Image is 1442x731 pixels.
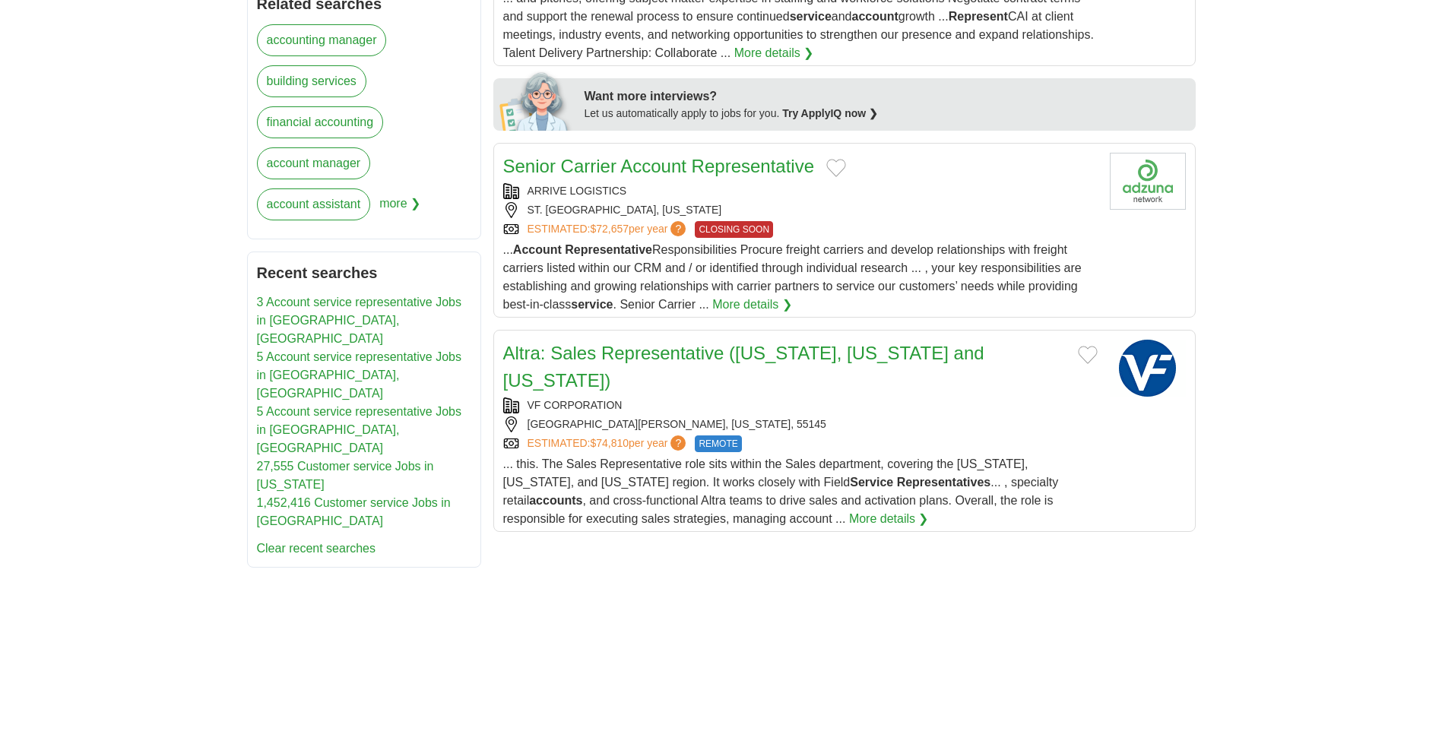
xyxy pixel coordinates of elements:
[782,107,878,119] a: Try ApplyIQ now ❯
[695,435,741,452] span: REMOTE
[585,87,1187,106] div: Want more interviews?
[695,221,773,238] span: CLOSING SOON
[257,296,461,345] a: 3 Account service representative Jobs in [GEOGRAPHIC_DATA], [GEOGRAPHIC_DATA]
[503,156,815,176] a: Senior Carrier Account Representative
[257,405,461,454] a: 5 Account service representative Jobs in [GEOGRAPHIC_DATA], [GEOGRAPHIC_DATA]
[503,416,1098,432] div: [GEOGRAPHIC_DATA][PERSON_NAME], [US_STATE], 55145
[529,494,582,507] strong: accounts
[585,106,1187,122] div: Let us automatically apply to jobs for you.
[257,106,384,138] a: financial accounting
[528,435,689,452] a: ESTIMATED:$74,810per year?
[790,10,832,23] strong: service
[503,243,1082,311] span: ... Responsibilities Procure freight carriers and develop relationships with freight carriers lis...
[590,437,629,449] span: $74,810
[257,496,451,527] a: 1,452,416 Customer service Jobs in [GEOGRAPHIC_DATA]
[670,435,686,451] span: ?
[734,44,814,62] a: More details ❯
[1110,340,1186,397] img: VF Corporation logo
[503,457,1059,525] span: ... this. The Sales Representative role sits within the Sales department, covering the [US_STATE]...
[257,542,376,555] a: Clear recent searches
[1110,153,1186,210] img: Company logo
[379,188,420,229] span: more ❯
[850,476,893,489] strong: Service
[513,243,562,256] strong: Account
[590,223,629,235] span: $72,657
[849,510,929,528] a: More details ❯
[897,476,991,489] strong: Representatives
[257,65,366,97] a: building services
[257,261,471,284] h2: Recent searches
[670,221,686,236] span: ?
[499,70,573,131] img: apply-iq-scientist.png
[257,350,461,400] a: 5 Account service representative Jobs in [GEOGRAPHIC_DATA], [GEOGRAPHIC_DATA]
[257,188,371,220] a: account assistant
[712,296,792,314] a: More details ❯
[852,10,898,23] strong: account
[826,159,846,177] button: Add to favorite jobs
[1078,346,1098,364] button: Add to favorite jobs
[257,24,387,56] a: accounting manager
[565,243,652,256] strong: Representative
[571,298,613,311] strong: service
[528,221,689,238] a: ESTIMATED:$72,657per year?
[257,147,371,179] a: account manager
[257,460,434,491] a: 27,555 Customer service Jobs in [US_STATE]
[503,343,984,391] a: Altra: Sales Representative ([US_STATE], [US_STATE] and [US_STATE])
[528,399,623,411] a: VF CORPORATION
[503,183,1098,199] div: ARRIVE LOGISTICS
[503,202,1098,218] div: ST. [GEOGRAPHIC_DATA], [US_STATE]
[949,10,1008,23] strong: Represent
